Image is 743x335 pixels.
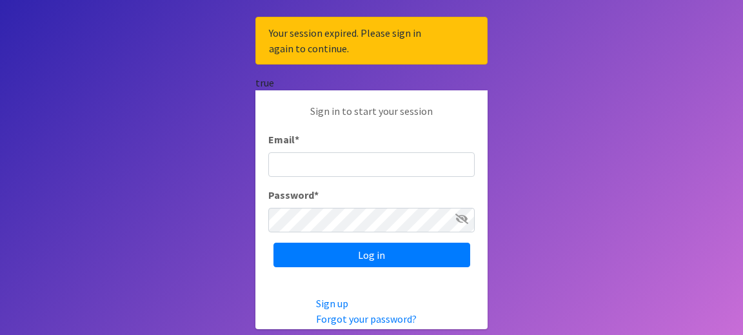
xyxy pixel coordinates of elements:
div: true [255,75,488,90]
p: Sign in to start your session [268,103,475,132]
a: Sign up [316,297,348,310]
a: Forgot your password? [316,312,417,325]
label: Email [268,132,299,147]
abbr: required [314,188,319,201]
div: Your session expired. Please sign in again to continue. [255,17,488,65]
label: Password [268,187,319,203]
abbr: required [295,133,299,146]
input: Log in [273,243,470,267]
